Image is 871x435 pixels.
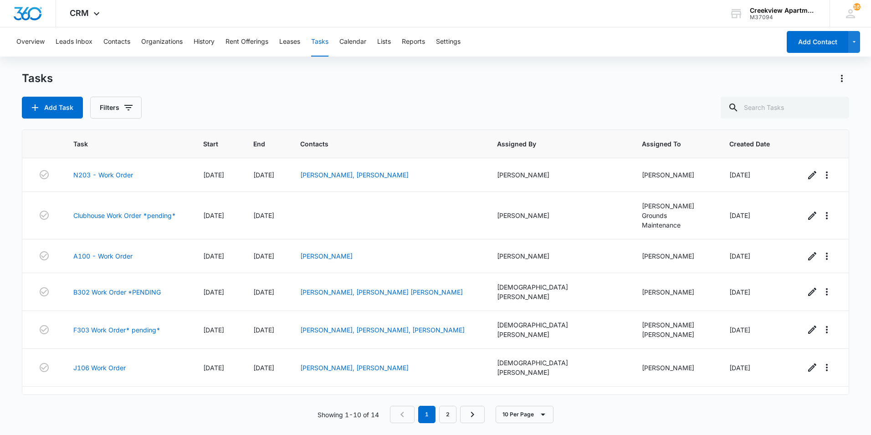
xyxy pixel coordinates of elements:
[729,288,750,296] span: [DATE]
[70,8,89,18] span: CRM
[339,27,366,57] button: Calendar
[318,410,379,419] p: Showing 1-10 of 14
[729,326,750,334] span: [DATE]
[73,251,133,261] a: A100 - Work Order
[729,252,750,260] span: [DATE]
[16,27,45,57] button: Overview
[402,27,425,57] button: Reports
[642,251,707,261] div: [PERSON_NAME]
[73,363,126,373] a: J106 Work Order
[729,364,750,372] span: [DATE]
[642,363,707,373] div: [PERSON_NAME]
[253,212,274,219] span: [DATE]
[721,97,849,119] input: Search Tasks
[750,14,816,21] div: account id
[90,97,142,119] button: Filters
[390,406,485,423] nav: Pagination
[73,211,176,220] a: Clubhouse Work Order *pending*
[253,252,274,260] span: [DATE]
[300,139,462,149] span: Contacts
[729,171,750,179] span: [DATE]
[253,288,274,296] span: [DATE]
[729,139,770,149] span: Created Date
[253,139,265,149] span: End
[750,7,816,14] div: account name
[300,288,463,296] a: [PERSON_NAME], [PERSON_NAME] [PERSON_NAME]
[496,406,553,423] button: 10 Per Page
[497,251,620,261] div: [PERSON_NAME]
[642,287,707,297] div: [PERSON_NAME]
[253,326,274,334] span: [DATE]
[203,171,224,179] span: [DATE]
[853,3,861,10] div: notifications count
[377,27,391,57] button: Lists
[253,171,274,179] span: [DATE]
[279,27,300,57] button: Leases
[73,139,168,149] span: Task
[418,406,435,423] em: 1
[497,320,620,339] div: [DEMOGRAPHIC_DATA][PERSON_NAME]
[787,31,848,53] button: Add Contact
[729,212,750,219] span: [DATE]
[642,320,707,330] div: [PERSON_NAME]
[642,211,707,230] div: Grounds Maintenance
[203,364,224,372] span: [DATE]
[73,325,160,335] a: F303 Work Order* pending*
[22,72,53,85] h1: Tasks
[141,27,183,57] button: Organizations
[103,27,130,57] button: Contacts
[194,27,215,57] button: History
[300,364,409,372] a: [PERSON_NAME], [PERSON_NAME]
[497,211,620,220] div: [PERSON_NAME]
[439,406,456,423] a: Page 2
[642,330,707,339] div: [PERSON_NAME]
[56,27,92,57] button: Leads Inbox
[497,358,620,377] div: [DEMOGRAPHIC_DATA][PERSON_NAME]
[203,139,218,149] span: Start
[253,364,274,372] span: [DATE]
[225,27,268,57] button: Rent Offerings
[22,97,83,119] button: Add Task
[642,201,707,211] div: [PERSON_NAME]
[460,406,485,423] a: Next Page
[642,170,707,180] div: [PERSON_NAME]
[311,27,328,57] button: Tasks
[497,282,620,301] div: [DEMOGRAPHIC_DATA][PERSON_NAME]
[853,3,861,10] span: 162
[203,288,224,296] span: [DATE]
[835,71,849,86] button: Actions
[203,252,224,260] span: [DATE]
[203,326,224,334] span: [DATE]
[73,170,133,180] a: N203 - Work Order
[436,27,461,57] button: Settings
[300,252,353,260] a: [PERSON_NAME]
[73,287,161,297] a: B302 Work Order *PENDING
[497,170,620,180] div: [PERSON_NAME]
[300,326,465,334] a: [PERSON_NAME], [PERSON_NAME], [PERSON_NAME]
[300,171,409,179] a: [PERSON_NAME], [PERSON_NAME]
[642,139,694,149] span: Assigned To
[203,212,224,219] span: [DATE]
[497,139,607,149] span: Assigned By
